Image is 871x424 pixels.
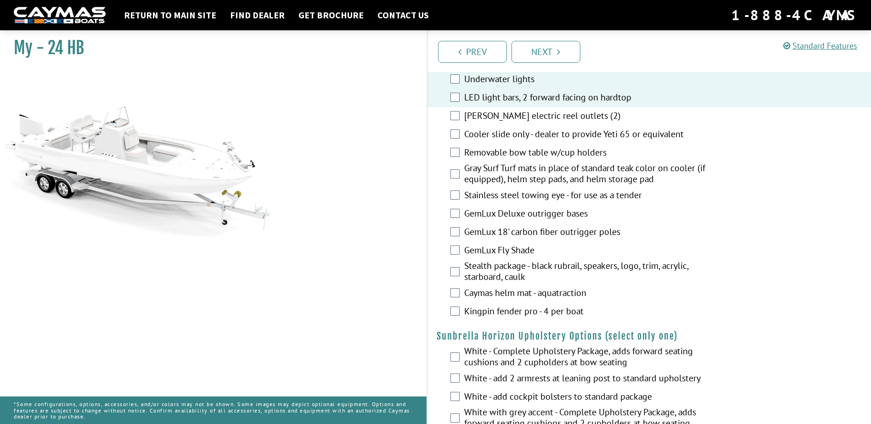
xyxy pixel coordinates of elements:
[464,260,708,285] label: Stealth package - black rubrail, speakers, logo, trim, acrylic, starboard, caulk
[464,287,708,301] label: Caymas helm mat - aquatraction
[14,396,413,424] p: *Some configurations, options, accessories, and/or colors may not be shown. Some images may depic...
[464,226,708,240] label: GemLux 18' carbon fiber outrigger poles
[464,346,708,370] label: White - Complete Upholstery Package, adds forward seating cushions and 2 cupholders at bow seating
[511,41,580,63] a: Next
[464,73,708,87] label: Underwater lights
[464,245,708,258] label: GemLux Fly Shade
[464,190,708,203] label: Stainless steel towing eye - for use as a tender
[783,40,857,51] a: Standard Features
[464,391,708,404] label: White - add cockpit bolsters to standard package
[464,128,708,142] label: Cooler slide only - dealer to provide Yeti 65 or equivalent
[294,9,368,21] a: Get Brochure
[464,208,708,221] label: GemLux Deluxe outrigger bases
[14,7,106,24] img: white-logo-c9c8dbefe5ff5ceceb0f0178aa75bf4bb51f6bca0971e226c86eb53dfe498488.png
[464,110,708,123] label: [PERSON_NAME] electric reel outlets (2)
[119,9,221,21] a: Return to main site
[438,41,507,63] a: Prev
[373,9,433,21] a: Contact Us
[731,5,857,25] div: 1-888-4CAYMAS
[14,38,404,58] h1: My - 24 HB
[464,373,708,386] label: White - add 2 armrests at leaning post to standard upholstery
[464,92,708,105] label: LED light bars, 2 forward facing on hardtop
[225,9,289,21] a: Find Dealer
[464,147,708,160] label: Removable bow table w/cup holders
[464,306,708,319] label: Kingpin fender pro - 4 per boat
[437,330,862,342] h4: Sunbrella Horizon Upholstery Options (select only one)
[464,162,708,187] label: Gray Surf Turf mats in place of standard teak color on cooler (if equipped), helm step pads, and ...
